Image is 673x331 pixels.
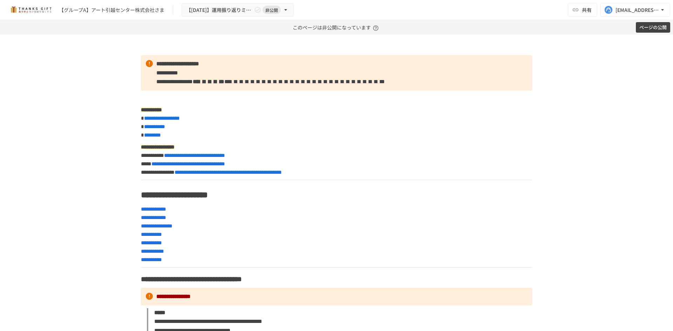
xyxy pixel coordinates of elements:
[636,22,670,33] button: ページの公開
[59,6,164,14] div: 【グループA】アート引越センター株式会社さま
[263,6,281,14] span: 非公開
[600,3,670,17] button: [EMAIL_ADDRESS][DOMAIN_NAME]
[616,6,659,14] div: [EMAIL_ADDRESS][DOMAIN_NAME]
[582,6,592,14] span: 共有
[293,20,381,35] p: このページは非公開になっています
[186,6,253,14] span: 【[DATE]】運用振り返りミーティング
[568,3,597,17] button: 共有
[182,3,294,17] button: 【[DATE]】運用振り返りミーティング非公開
[8,4,53,15] img: mMP1OxWUAhQbsRWCurg7vIHe5HqDpP7qZo7fRoNLXQh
